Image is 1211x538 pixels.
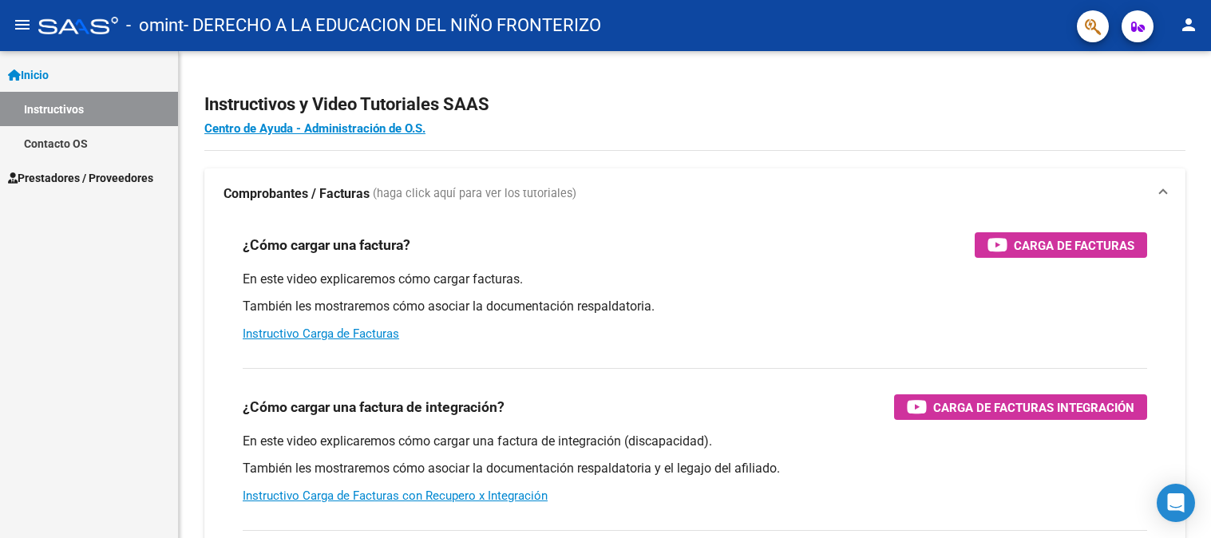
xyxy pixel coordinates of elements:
[933,398,1134,417] span: Carga de Facturas Integración
[8,66,49,84] span: Inicio
[204,168,1185,220] mat-expansion-panel-header: Comprobantes / Facturas (haga click aquí para ver los tutoriales)
[184,8,601,43] span: - DERECHO A LA EDUCACION DEL NIÑO FRONTERIZO
[204,121,425,136] a: Centro de Ayuda - Administración de O.S.
[243,433,1147,450] p: En este video explicaremos cómo cargar una factura de integración (discapacidad).
[975,232,1147,258] button: Carga de Facturas
[224,185,370,203] strong: Comprobantes / Facturas
[1179,15,1198,34] mat-icon: person
[243,271,1147,288] p: En este video explicaremos cómo cargar facturas.
[204,89,1185,120] h2: Instructivos y Video Tutoriales SAAS
[373,185,576,203] span: (haga click aquí para ver los tutoriales)
[1157,484,1195,522] div: Open Intercom Messenger
[8,169,153,187] span: Prestadores / Proveedores
[243,234,410,256] h3: ¿Cómo cargar una factura?
[126,8,184,43] span: - omint
[243,326,399,341] a: Instructivo Carga de Facturas
[894,394,1147,420] button: Carga de Facturas Integración
[1014,235,1134,255] span: Carga de Facturas
[243,396,505,418] h3: ¿Cómo cargar una factura de integración?
[13,15,32,34] mat-icon: menu
[243,489,548,503] a: Instructivo Carga de Facturas con Recupero x Integración
[243,298,1147,315] p: También les mostraremos cómo asociar la documentación respaldatoria.
[243,460,1147,477] p: También les mostraremos cómo asociar la documentación respaldatoria y el legajo del afiliado.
